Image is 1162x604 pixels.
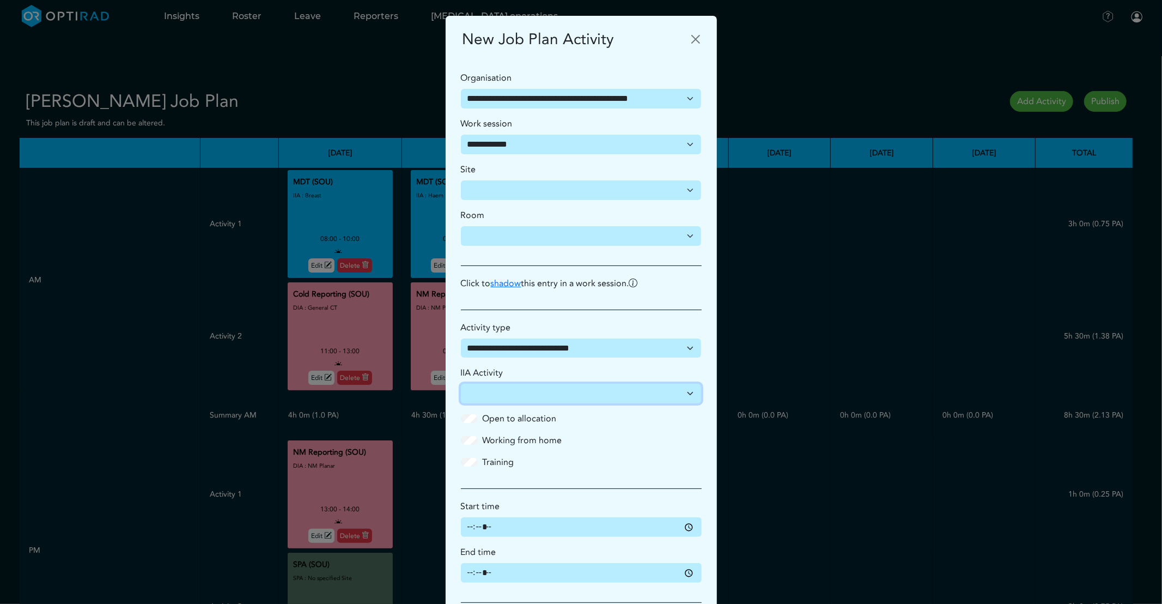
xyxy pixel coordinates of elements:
h5: New Job Plan Activity [463,28,614,51]
label: Working from home [483,434,562,447]
label: IIA Activity [461,366,503,379]
label: Work session [461,117,513,130]
label: Site [461,163,476,176]
label: End time [461,546,496,559]
a: shadow [491,277,521,289]
label: Activity type [461,321,511,334]
label: Organisation [461,71,512,84]
label: Training [483,456,514,469]
p: Click to this entry in a work session. [454,277,708,290]
label: Room [461,209,485,222]
button: Close [687,31,704,48]
i: To shadow the entry is to show a duplicate in another work session. [629,277,638,289]
label: Start time [461,500,500,513]
label: Open to allocation [483,412,557,425]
